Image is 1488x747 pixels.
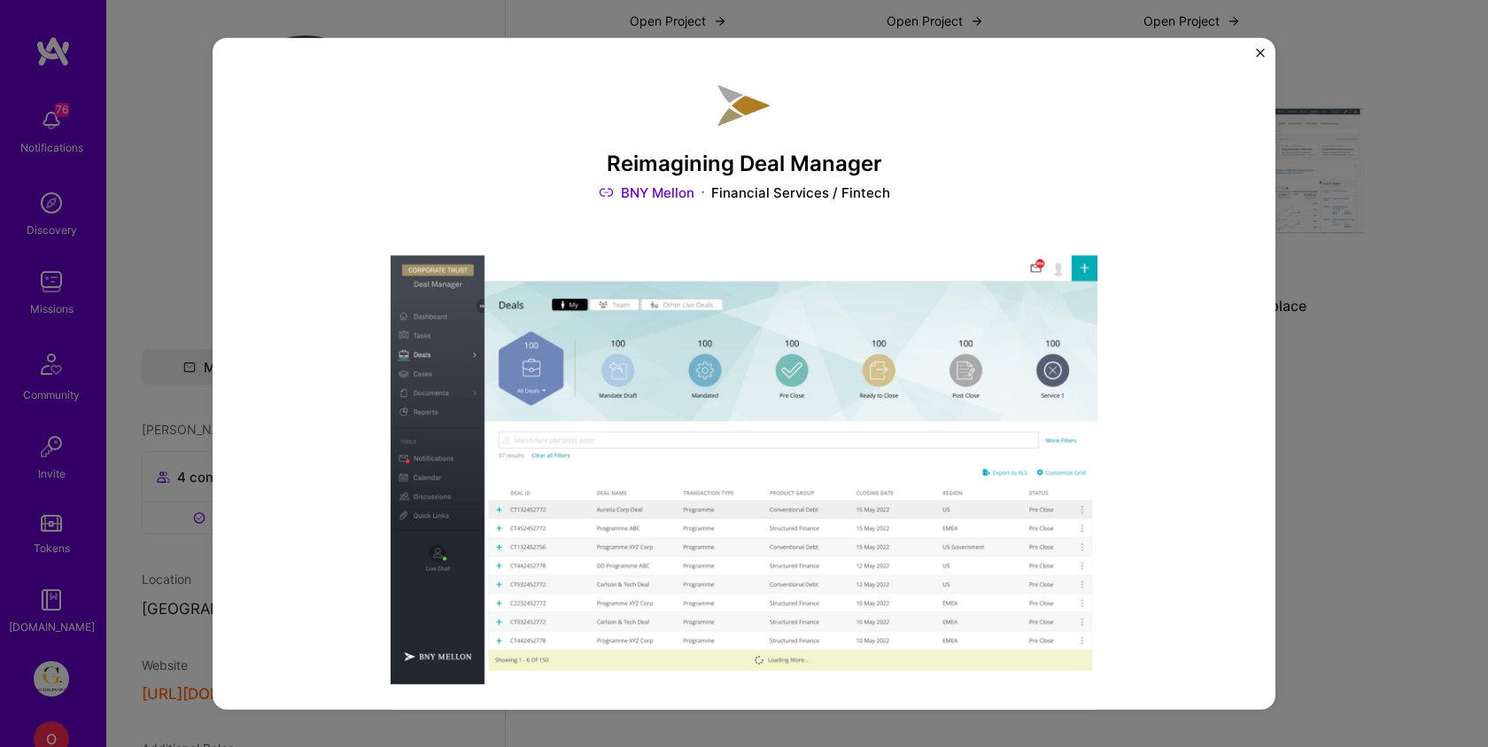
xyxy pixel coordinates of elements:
img: Link [599,183,614,202]
a: BNY Mellon [599,183,694,202]
h3: Reimagining Deal Manager [390,151,1098,176]
button: Close [1256,48,1265,66]
img: Company logo [712,73,776,136]
div: Financial Services / Fintech [711,183,890,202]
img: Dot [701,183,704,202]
